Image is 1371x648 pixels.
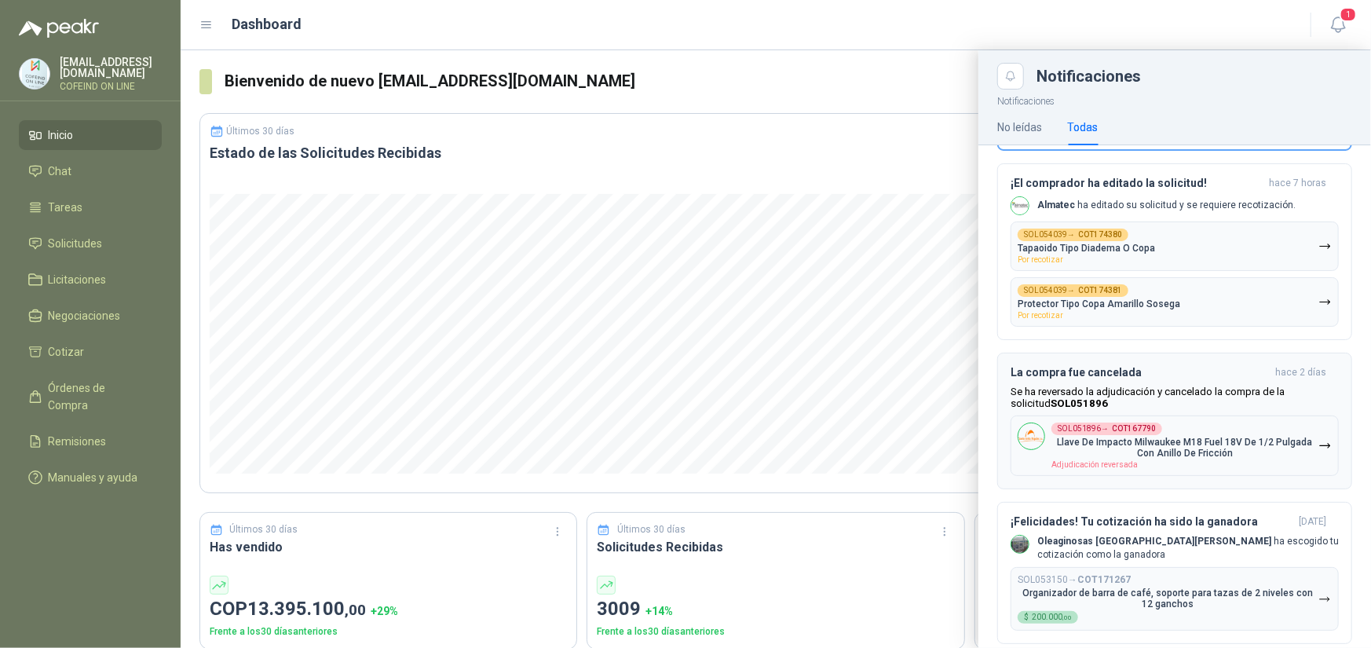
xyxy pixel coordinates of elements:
[1077,574,1131,585] b: COT171267
[997,119,1042,136] div: No leídas
[1018,255,1063,264] span: Por recotizar
[1018,311,1063,320] span: Por recotizar
[1051,460,1138,469] span: Adjudicación reversada
[1051,423,1162,435] div: SOL051896 →
[19,427,162,456] a: Remisiones
[49,379,147,414] span: Órdenes de Compra
[19,229,162,258] a: Solicitudes
[1036,68,1352,84] div: Notificaciones
[1018,284,1128,297] div: SOL054039 →
[19,463,162,492] a: Manuales y ayuda
[1011,177,1263,190] h3: ¡El comprador ha editado la solicitud!
[49,433,107,450] span: Remisiones
[978,90,1371,109] p: Notificaciones
[49,235,103,252] span: Solicitudes
[1018,243,1155,254] p: Tapaoido Tipo Diadema O Copa
[60,82,162,91] p: COFEIND ON LINE
[19,265,162,295] a: Licitaciones
[19,19,99,38] img: Logo peakr
[1037,200,1075,211] b: Almatec
[19,192,162,222] a: Tareas
[1011,197,1029,214] img: Company Logo
[1324,11,1352,39] button: 1
[49,271,107,288] span: Licitaciones
[49,199,83,216] span: Tareas
[60,57,162,79] p: [EMAIL_ADDRESS][DOMAIN_NAME]
[1269,177,1326,190] span: hace 7 horas
[1037,535,1339,562] p: ha escogido tu cotización como la ganadora
[1018,574,1131,586] p: SOL053150 →
[49,126,74,144] span: Inicio
[1011,386,1339,409] p: Se ha reversado la adjudicación y cancelado la compra de la solicitud
[1018,423,1044,449] img: Company Logo
[1051,437,1318,459] p: Llave De Impacto Milwaukee M18 Fuel 18V De 1/2 Pulgada Con Anillo De Fricción
[997,353,1352,489] button: La compra fue canceladahace 2 días Se ha reversado la adjudicación y cancelado la compra de la so...
[1011,277,1339,327] button: SOL054039→COT174381Protector Tipo Copa Amarillo SosegaPor recotizar
[1018,588,1318,610] p: Organizador de barra de café, soporte para tazas de 2 niveles con 12 ganchos
[49,469,138,486] span: Manuales y ayuda
[19,337,162,367] a: Cotizar
[19,301,162,331] a: Negociaciones
[232,13,302,35] h1: Dashboard
[49,163,72,180] span: Chat
[1037,199,1296,212] p: ha editado su solicitud y se requiere recotización.
[49,343,85,361] span: Cotizar
[1018,229,1128,241] div: SOL054039 →
[19,373,162,420] a: Órdenes de Compra
[1011,515,1292,529] h3: ¡Felicidades! Tu cotización ha sido la ganadora
[1011,366,1269,379] h3: La compra fue cancelada
[997,63,1024,90] button: Close
[1112,425,1156,433] b: COT167790
[997,502,1352,645] button: ¡Felicidades! Tu cotización ha sido la ganadora[DATE] Company LogoOleaginosas [GEOGRAPHIC_DATA][P...
[49,307,121,324] span: Negociaciones
[1011,567,1339,631] button: SOL053150→COT171267Organizador de barra de café, soporte para tazas de 2 niveles con 12 ganchos$2...
[1018,298,1180,309] p: Protector Tipo Copa Amarillo Sosega
[1011,416,1339,476] button: Company LogoSOL051896→COT167790Llave De Impacto Milwaukee M18 Fuel 18V De 1/2 Pulgada Con Anillo ...
[1051,397,1108,409] b: SOL051896
[1011,536,1029,553] img: Company Logo
[1037,536,1271,547] b: Oleaginosas [GEOGRAPHIC_DATA][PERSON_NAME]
[1340,7,1357,22] span: 1
[1032,613,1072,621] span: 200.000
[1011,221,1339,271] button: SOL054039→COT174380Tapaoido Tipo Diadema O CopaPor recotizar
[1299,515,1326,529] span: [DATE]
[19,156,162,186] a: Chat
[20,59,49,89] img: Company Logo
[1078,231,1122,239] b: COT174380
[1275,366,1326,379] span: hace 2 días
[1078,287,1122,295] b: COT174381
[1062,614,1072,621] span: ,00
[19,120,162,150] a: Inicio
[1018,611,1078,624] div: $
[997,163,1352,340] button: ¡El comprador ha editado la solicitud!hace 7 horas Company LogoAlmatec ha editado su solicitud y ...
[1067,119,1098,136] div: Todas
